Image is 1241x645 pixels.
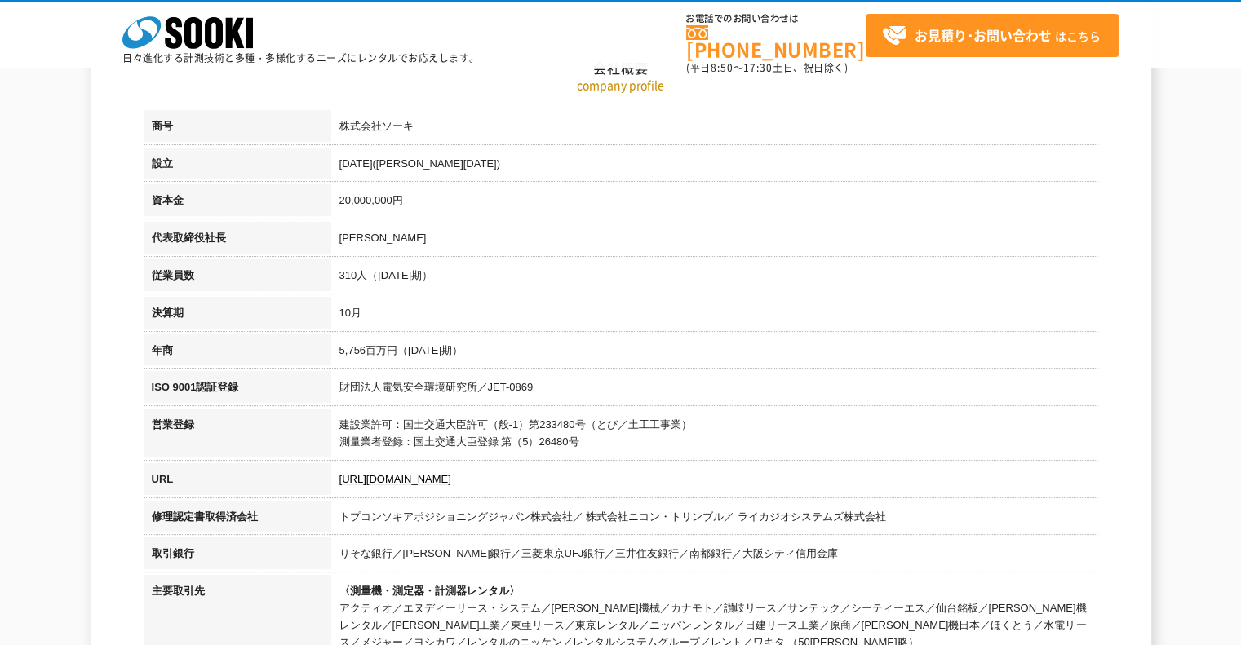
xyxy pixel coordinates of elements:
td: トプコンソキアポジショニングジャパン株式会社／ 株式会社ニコン・トリンブル／ ライカジオシステムズ株式会社 [331,501,1098,538]
a: [PHONE_NUMBER] [686,25,866,59]
p: company profile [144,77,1098,94]
th: 修理認定書取得済会社 [144,501,331,538]
th: 営業登録 [144,409,331,463]
th: ISO 9001認証登録 [144,371,331,409]
th: 取引銀行 [144,537,331,575]
th: 決算期 [144,297,331,334]
p: 日々進化する計測技術と多種・多様化するニーズにレンタルでお応えします。 [122,53,480,63]
td: [DATE]([PERSON_NAME][DATE]) [331,148,1098,185]
span: (平日 ～ 土日、祝日除く) [686,60,848,75]
td: 財団法人電気安全環境研究所／JET-0869 [331,371,1098,409]
td: 建設業許可：国土交通大臣許可（般-1）第233480号（とび／土工工事業） 測量業者登録：国土交通大臣登録 第（5）26480号 [331,409,1098,463]
th: 設立 [144,148,331,185]
th: 代表取締役社長 [144,222,331,259]
th: 商号 [144,110,331,148]
a: [URL][DOMAIN_NAME] [339,473,451,485]
td: 310人（[DATE]期） [331,259,1098,297]
th: 従業員数 [144,259,331,297]
th: URL [144,463,331,501]
strong: お見積り･お問い合わせ [915,25,1052,45]
td: 20,000,000円 [331,184,1098,222]
td: [PERSON_NAME] [331,222,1098,259]
th: 資本金 [144,184,331,222]
span: お電話でのお問い合わせは [686,14,866,24]
span: 〈測量機・測定器・計測器レンタル〉 [339,585,520,597]
td: 株式会社ソーキ [331,110,1098,148]
td: りそな銀行／[PERSON_NAME]銀行／三菱東京UFJ銀行／三井住友銀行／南都銀行／大阪シティ信用金庫 [331,537,1098,575]
a: お見積り･お問い合わせはこちら [866,14,1119,57]
td: 10月 [331,297,1098,334]
span: 17:30 [743,60,773,75]
td: 5,756百万円（[DATE]期） [331,334,1098,372]
span: 8:50 [711,60,734,75]
span: はこちら [882,24,1101,48]
th: 年商 [144,334,331,372]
